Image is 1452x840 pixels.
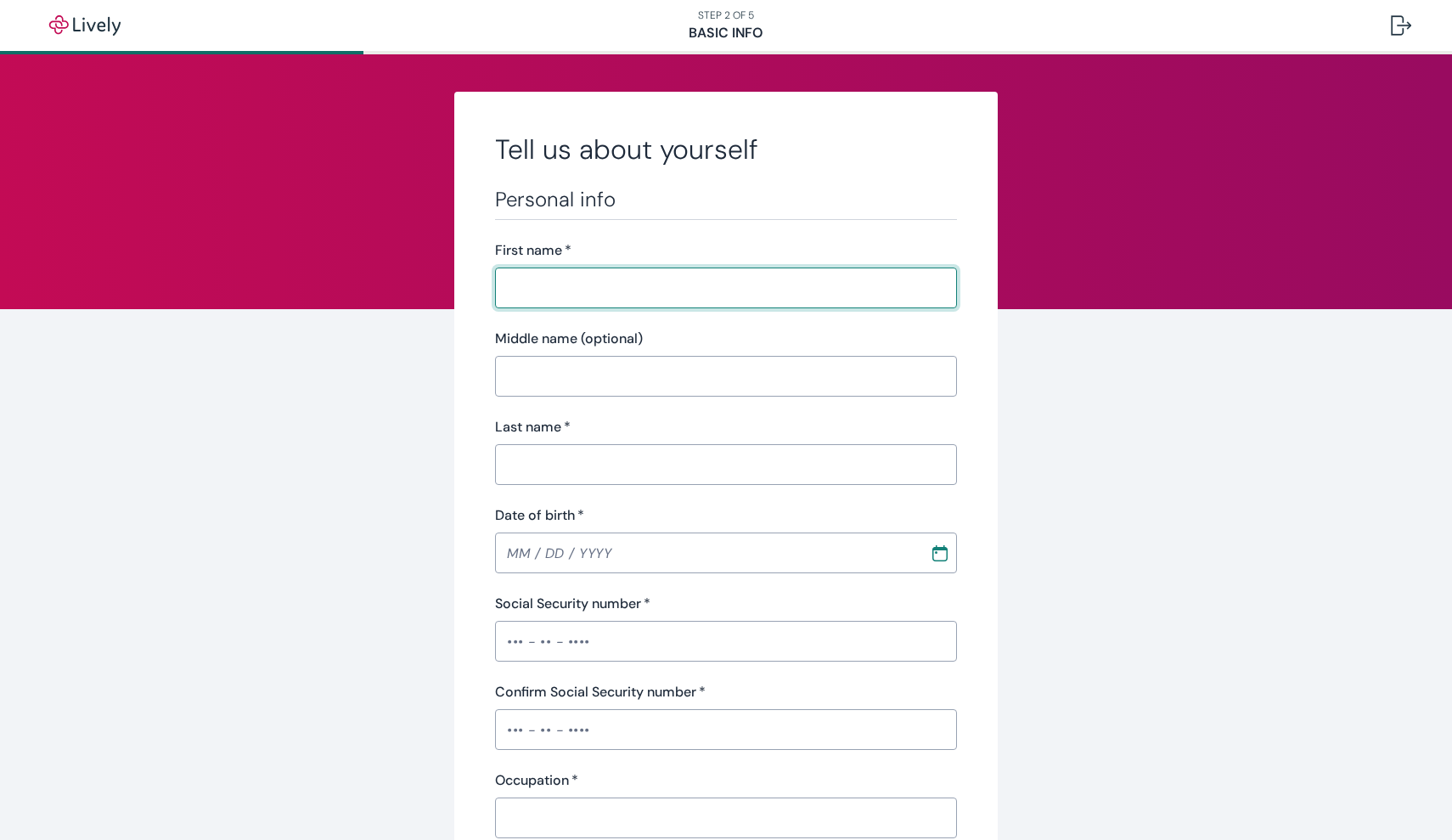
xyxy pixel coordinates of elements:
[37,15,132,36] img: Lively
[495,505,584,526] label: Date of birth
[495,624,957,658] input: ••• - •• - ••••
[495,770,578,791] label: Occupation
[495,417,571,437] label: Last name
[495,594,650,614] label: Social Security number
[925,538,955,568] button: Choose date
[495,329,643,349] label: Middle name (optional)
[495,713,957,747] input: ••• - •• - ••••
[495,132,957,166] h2: Tell us about yourself
[495,682,706,702] label: Confirm Social Security number
[495,536,918,570] input: MM / DD / YYYY
[1377,5,1425,46] button: Log out
[495,187,957,212] h3: Personal info
[495,240,571,261] label: First name
[931,544,948,561] svg: Calendar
